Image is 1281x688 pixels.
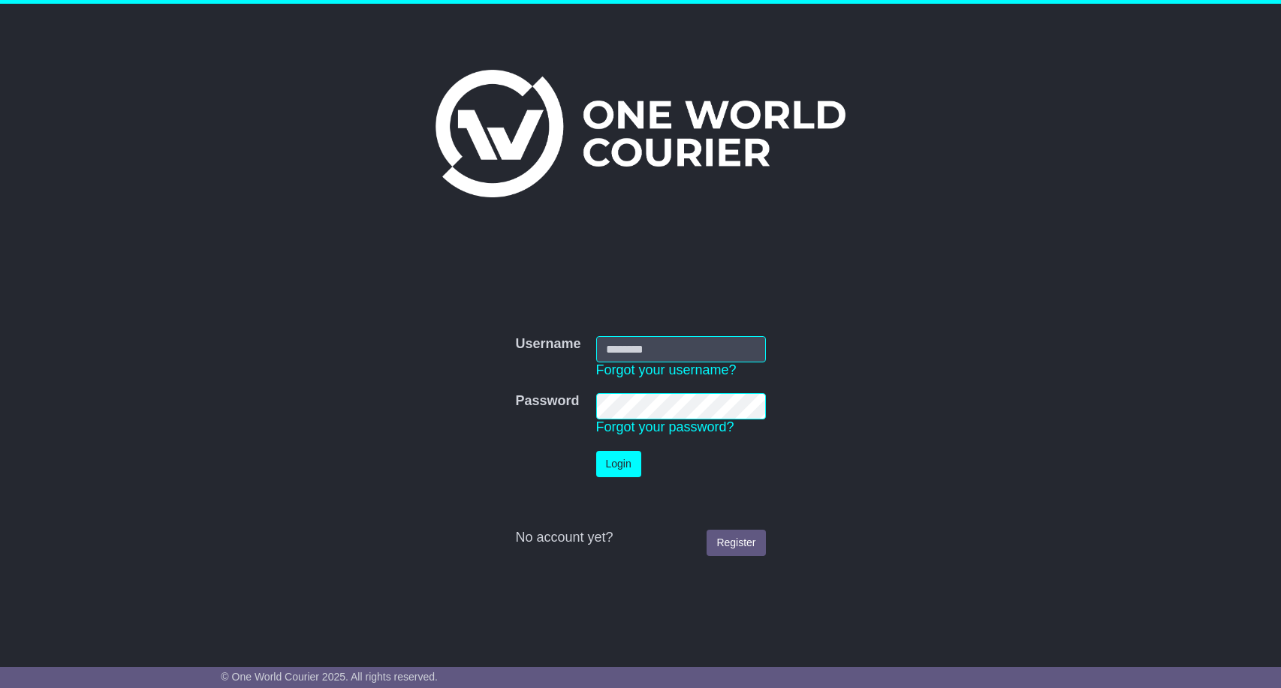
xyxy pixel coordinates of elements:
label: Username [515,336,580,353]
span: © One World Courier 2025. All rights reserved. [221,671,438,683]
a: Register [707,530,765,556]
a: Forgot your password? [596,419,734,434]
label: Password [515,393,579,410]
button: Login [596,451,641,477]
a: Forgot your username? [596,362,737,377]
div: No account yet? [515,530,765,546]
img: One World [436,70,845,197]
